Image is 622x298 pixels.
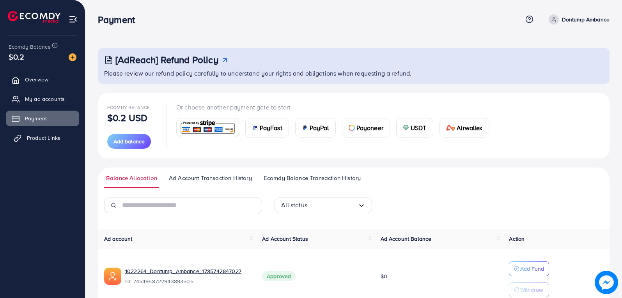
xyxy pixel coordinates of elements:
p: Add Fund [520,264,544,273]
span: Add balance [113,138,145,145]
span: My ad accounts [25,95,65,103]
a: cardUSDT [396,118,433,138]
span: Payment [25,115,47,122]
span: PayPal [310,123,329,132]
span: Ad Account Status [262,235,308,243]
span: Balance Allocation [106,174,157,182]
span: Ad Account Transaction History [169,174,252,182]
img: card [446,125,455,131]
span: USDT [411,123,427,132]
span: Ad Account Balance [381,235,432,243]
span: All status [281,199,307,211]
img: menu [69,15,78,24]
img: card [179,119,236,136]
a: Overview [6,72,79,87]
a: 1022264_Dontump_Ambance_1735742847027 [125,267,241,275]
p: Dontump Ambance [562,15,610,24]
img: ic-ads-acc.e4c84228.svg [104,268,121,285]
input: Search for option [307,199,358,211]
h3: [AdReach] Refund Policy [115,54,218,65]
button: Withdraw [509,282,549,297]
h3: Payment [98,14,141,25]
p: $0.2 USD [107,113,147,122]
a: cardPayFast [245,118,289,138]
a: cardPayoneer [342,118,390,138]
a: card [176,118,239,137]
a: cardPayPal [295,118,336,138]
span: Action [509,235,525,243]
span: PayFast [260,123,282,132]
img: image [595,271,618,294]
span: $0.2 [9,51,25,62]
img: card [302,125,308,131]
span: Ecomdy Balance [107,104,150,111]
span: Payoneer [356,123,383,132]
span: ID: 7454958722943893505 [125,277,250,285]
button: Add balance [107,134,151,149]
p: Please review our refund policy carefully to understand your rights and obligations when requesti... [104,69,605,78]
a: Dontump Ambance [546,14,610,25]
span: Overview [25,76,48,83]
span: Airwallex [457,123,482,132]
img: image [69,53,76,61]
img: card [349,125,355,131]
span: Product Links [27,134,60,142]
img: card [252,125,258,131]
a: Payment [6,111,79,126]
span: Ecomdy Balance [9,43,51,51]
a: cardAirwallex [439,118,489,138]
a: Product Links [6,130,79,146]
span: Ecomdy Balance Transaction History [264,174,361,182]
div: <span class='underline'>1022264_Dontump_Ambance_1735742847027</span></br>7454958722943893505 [125,267,250,285]
button: Add Fund [509,261,549,276]
img: logo [8,11,60,23]
p: Withdraw [520,285,543,294]
span: $0 [381,272,387,280]
img: card [403,125,409,131]
span: Ad account [104,235,133,243]
span: Approved [262,271,296,281]
div: Search for option [275,197,372,213]
a: My ad accounts [6,91,79,107]
p: Or choose another payment gate to start [176,102,496,112]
